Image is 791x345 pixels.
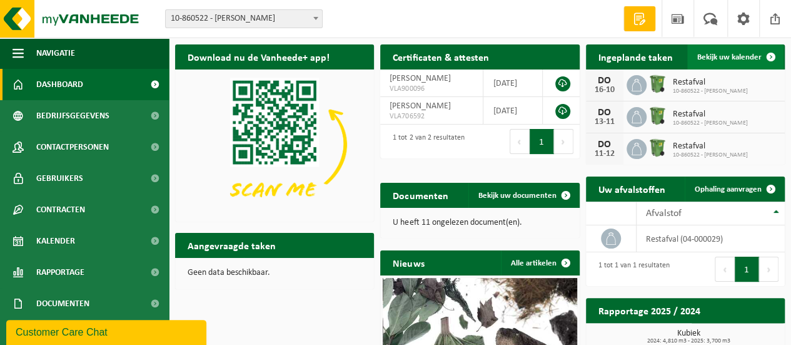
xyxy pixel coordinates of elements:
[390,84,473,94] span: VLA900096
[673,142,748,152] span: Restafval
[468,183,578,208] a: Bekijk uw documenten
[687,44,783,70] a: Bekijk uw kalender
[175,233,288,257] h2: Aangevraagde taken
[673,78,748,88] span: Restafval
[592,338,785,344] span: 2024: 4,810 m3 - 2025: 3,700 m3
[685,177,783,202] a: Ophaling aanvragen
[592,86,617,95] div: 16-10
[390,101,450,111] span: [PERSON_NAME]
[759,257,778,282] button: Next
[586,298,713,322] h2: Rapportage 2025 / 2024
[673,120,748,127] span: 10-860522 - [PERSON_NAME]
[592,329,785,344] h3: Kubiek
[6,317,209,345] iframe: chat widget
[380,44,501,69] h2: Certificaten & attesten
[188,269,361,277] p: Geen data beschikbaar.
[36,288,89,319] span: Documenten
[647,105,668,126] img: WB-0370-HPE-GN-01
[673,110,748,120] span: Restafval
[36,100,109,131] span: Bedrijfsgegevens
[166,10,322,28] span: 10-860522 - PEERLINCK YVES - AALST
[380,250,436,275] h2: Nieuws
[36,225,75,257] span: Kalender
[530,129,554,154] button: 1
[592,108,617,118] div: DO
[483,97,542,125] td: [DATE]
[36,38,75,69] span: Navigatie
[380,183,460,207] h2: Documenten
[647,137,668,158] img: WB-0370-HPE-GN-01
[554,129,573,154] button: Next
[673,88,748,95] span: 10-860522 - [PERSON_NAME]
[175,70,374,219] img: Download de VHEPlus App
[36,257,84,288] span: Rapportage
[673,152,748,159] span: 10-860522 - [PERSON_NAME]
[501,250,578,275] a: Alle artikelen
[393,219,567,227] p: U heeft 11 ongelezen document(en).
[36,69,83,100] span: Dashboard
[483,70,542,97] td: [DATE]
[586,44,685,69] h2: Ingeplande taken
[390,74,450,83] span: [PERSON_NAME]
[586,177,678,201] h2: Uw afvalstoffen
[36,163,83,194] span: Gebruikers
[697,53,762,61] span: Bekijk uw kalender
[592,118,617,126] div: 13-11
[715,257,735,282] button: Previous
[735,257,759,282] button: 1
[478,192,557,200] span: Bekijk uw documenten
[36,194,85,225] span: Contracten
[386,128,464,155] div: 1 tot 2 van 2 resultaten
[647,73,668,95] img: WB-0370-HPE-GN-01
[36,131,109,163] span: Contactpersonen
[510,129,530,154] button: Previous
[695,185,762,193] span: Ophaling aanvragen
[175,44,342,69] h2: Download nu de Vanheede+ app!
[592,76,617,86] div: DO
[592,255,670,283] div: 1 tot 1 van 1 resultaten
[637,225,785,252] td: restafval (04-000029)
[390,111,473,121] span: VLA706592
[646,209,682,219] span: Afvalstof
[592,150,617,158] div: 11-12
[165,9,323,28] span: 10-860522 - PEERLINCK YVES - AALST
[592,140,617,150] div: DO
